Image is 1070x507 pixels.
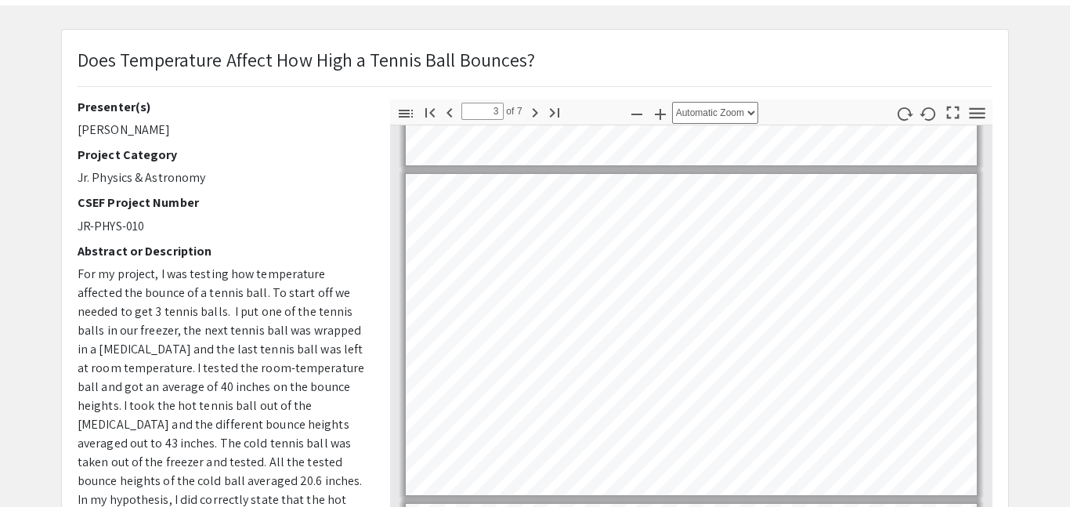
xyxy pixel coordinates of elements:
[78,45,536,74] p: Does Temperature Affect How High a Tennis Ball Bounces?
[522,100,548,123] button: Next Page
[964,102,991,125] button: Tools
[78,195,367,210] h2: CSEF Project Number
[78,121,367,139] p: [PERSON_NAME]
[399,167,984,502] div: Page 3
[12,436,67,495] iframe: Chat
[624,102,650,125] button: Zoom Out
[916,102,942,125] button: Rotate Counterclockwise
[891,102,918,125] button: Rotate Clockwise
[647,102,674,125] button: Zoom In
[504,103,522,120] span: of 7
[541,100,568,123] button: Go to Last Page
[78,168,367,187] p: Jr. Physics & Astronomy
[78,100,367,114] h2: Presenter(s)
[940,100,967,122] button: Switch to Presentation Mode
[436,100,463,123] button: Previous Page
[78,244,367,259] h2: Abstract or Description
[392,102,419,125] button: Toggle Sidebar
[461,103,504,120] input: Page
[78,147,367,162] h2: Project Category
[78,217,367,236] p: JR-PHYS-010
[417,100,443,123] button: Go to First Page
[672,102,758,124] select: Zoom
